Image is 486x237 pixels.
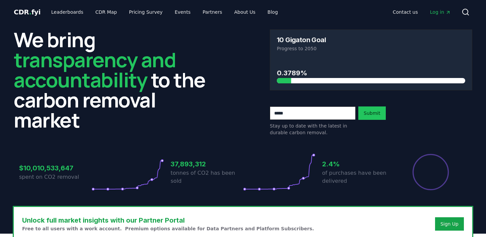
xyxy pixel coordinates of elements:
[46,6,89,18] a: Leaderboards
[430,9,451,15] span: Log in
[14,7,41,17] a: CDR.fyi
[229,6,261,18] a: About Us
[19,173,92,181] p: spent on CO2 removal
[22,225,314,232] p: Free to all users with a work account. Premium options available for Data Partners and Platform S...
[14,29,216,130] h2: We bring to the carbon removal market
[358,106,386,120] button: Submit
[171,159,243,169] h3: 37,893,312
[14,8,41,16] span: CDR fyi
[262,6,283,18] a: Blog
[412,153,449,191] div: Percentage of sales delivered
[90,6,122,18] a: CDR Map
[440,221,459,227] a: Sign Up
[387,6,423,18] a: Contact us
[197,6,228,18] a: Partners
[277,68,465,78] h3: 0.3789%
[322,159,394,169] h3: 2.4%
[169,6,196,18] a: Events
[435,217,464,231] button: Sign Up
[29,8,32,16] span: .
[270,123,356,136] p: Stay up to date with the latest in durable carbon removal.
[19,163,92,173] h3: $10,010,533,647
[277,36,326,43] h3: 10 Gigaton Goal
[425,6,456,18] a: Log in
[322,169,394,185] p: of purchases have been delivered
[124,6,168,18] a: Pricing Survey
[14,46,176,93] span: transparency and accountability
[171,169,243,185] p: tonnes of CO2 has been sold
[46,6,283,18] nav: Main
[387,6,456,18] nav: Main
[22,215,314,225] h3: Unlock full market insights with our Partner Portal
[277,45,465,52] p: Progress to 2050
